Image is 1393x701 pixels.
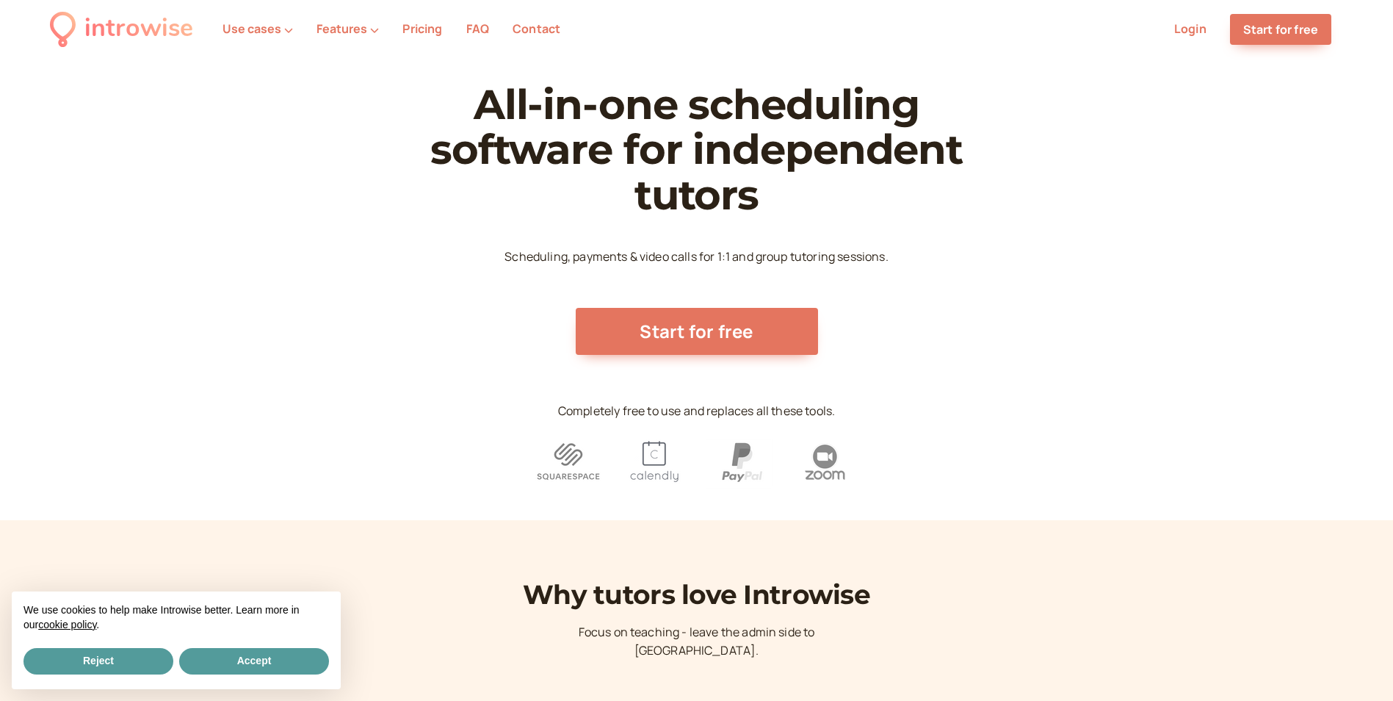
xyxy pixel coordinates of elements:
[576,308,818,355] a: Start for free
[513,21,560,37] a: Contact
[466,21,489,37] a: FAQ
[534,432,602,491] img: 6779c4a26e7da640d53f2862e2f142f93512865b-93x80.png
[550,623,844,661] p: Focus on teaching - leave the admin side to [GEOGRAPHIC_DATA].
[12,592,341,645] div: We use cookies to help make Introwise better. Learn more in our .
[558,402,835,421] p: Completely free to use and replaces all these tools.
[84,9,193,49] div: introwise
[403,579,991,611] h1: Why tutors love Introwise
[179,648,329,675] button: Accept
[620,432,688,491] img: 3768b3e5ebd9a3519d5b2e41a34157cae83ee83d-93x80.png
[222,22,293,35] button: Use cases
[402,21,442,37] a: Pricing
[1230,14,1331,45] a: Start for free
[1174,21,1206,37] a: Login
[504,248,888,267] p: Scheduling, payments & video calls for 1:1 and group tutoring sessions.
[38,619,96,630] a: cookie policy
[706,432,773,491] img: 7b4703dc57b7b91b27e385a02bba5645814e0ffd-92x80.png
[50,9,193,49] a: introwise
[23,648,173,675] button: Reject
[403,82,991,218] h1: All-in-one scheduling software for independent tutors
[791,432,859,491] img: 0d05c253e9c2c7ec9385c0e2f04c3ae074345acf-93x80.png
[316,22,379,35] button: Features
